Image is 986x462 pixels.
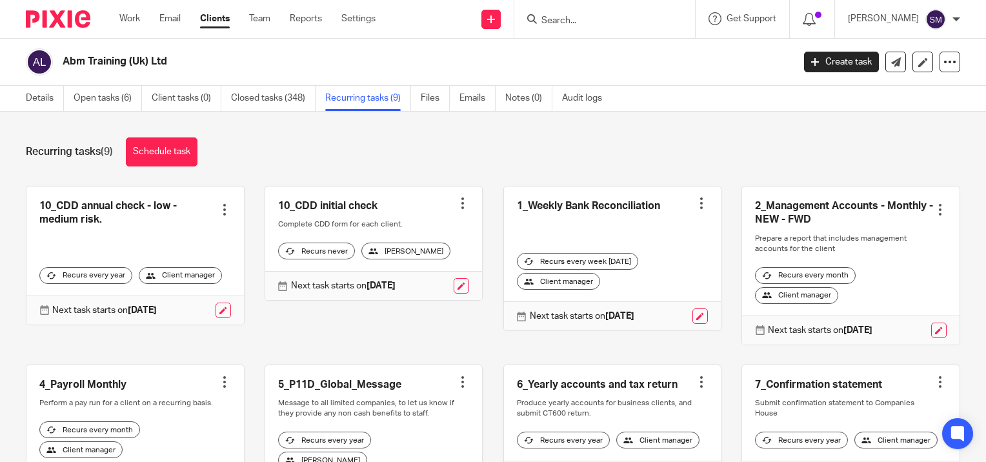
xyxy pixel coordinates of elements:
[361,243,450,259] div: [PERSON_NAME]
[517,253,638,270] div: Recurs every week [DATE]
[200,12,230,25] a: Clients
[159,12,181,25] a: Email
[562,86,612,111] a: Audit logs
[367,281,396,290] strong: [DATE]
[925,9,946,30] img: svg%3E
[755,432,848,448] div: Recurs every year
[341,12,376,25] a: Settings
[768,324,872,337] p: Next task starts on
[139,267,222,284] div: Client manager
[325,86,411,111] a: Recurring tasks (9)
[26,86,64,111] a: Details
[755,287,838,304] div: Client manager
[52,304,157,317] p: Next task starts on
[39,421,140,438] div: Recurs every month
[616,432,699,448] div: Client manager
[727,14,776,23] span: Get Support
[517,432,610,448] div: Recurs every year
[231,86,316,111] a: Closed tasks (348)
[74,86,142,111] a: Open tasks (6)
[848,12,919,25] p: [PERSON_NAME]
[39,441,123,458] div: Client manager
[278,243,355,259] div: Recurs never
[605,312,634,321] strong: [DATE]
[39,267,132,284] div: Recurs every year
[530,310,634,323] p: Next task starts on
[278,432,371,448] div: Recurs every year
[128,306,157,315] strong: [DATE]
[26,48,53,75] img: svg%3E
[249,12,270,25] a: Team
[291,279,396,292] p: Next task starts on
[101,146,113,157] span: (9)
[26,10,90,28] img: Pixie
[152,86,221,111] a: Client tasks (0)
[290,12,322,25] a: Reports
[63,55,640,68] h2: Abm Training (Uk) Ltd
[843,326,872,335] strong: [DATE]
[126,137,197,166] a: Schedule task
[421,86,450,111] a: Files
[119,12,140,25] a: Work
[854,432,938,448] div: Client manager
[540,15,656,27] input: Search
[26,145,113,159] h1: Recurring tasks
[517,273,600,290] div: Client manager
[505,86,552,111] a: Notes (0)
[804,52,879,72] a: Create task
[459,86,496,111] a: Emails
[755,267,856,284] div: Recurs every month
